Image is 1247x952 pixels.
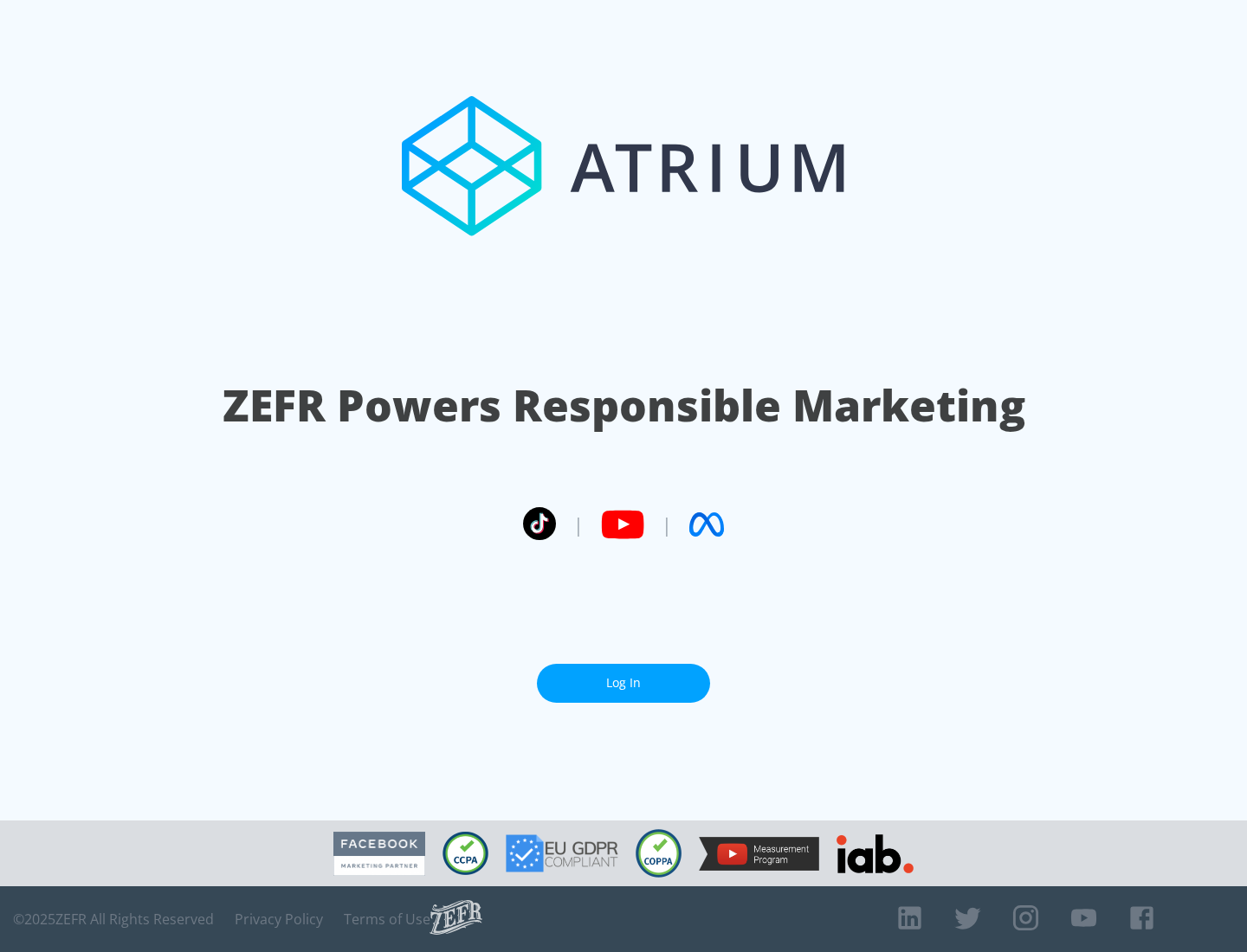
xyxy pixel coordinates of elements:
a: Privacy Policy [235,910,323,928]
img: GDPR Compliant [506,834,618,872]
a: Log In [537,664,710,703]
img: COPPA Compliant [636,829,682,878]
a: Terms of Use [344,910,430,928]
img: IAB [837,834,914,873]
span: | [573,511,584,537]
span: © 2025 ZEFR All Rights Reserved [13,910,214,928]
img: Facebook Marketing Partner [333,832,425,876]
img: YouTube Measurement Program [699,837,819,871]
img: CCPA Compliant [443,832,488,875]
h1: ZEFR Powers Responsible Marketing [223,376,1025,435]
span: | [662,511,672,537]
